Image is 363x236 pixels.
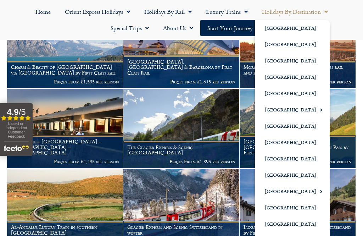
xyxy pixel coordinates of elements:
[127,224,235,236] h1: Glacier Express and Scenic Switzerland in winter
[7,89,123,168] img: Pride Of Africa Train Holiday
[255,4,335,20] a: Holidays by Destination
[240,9,356,88] a: Morocco’s Imperial Cities by First Class rail and ferry Prices from £1,795 per person
[7,9,123,88] a: Charm & Beauty of [GEOGRAPHIC_DATA] via [GEOGRAPHIC_DATA] by First Class rail Prices from £1,595 ...
[255,36,330,53] a: [GEOGRAPHIC_DATA]
[255,101,330,118] a: [GEOGRAPHIC_DATA]
[127,59,235,76] h1: [GEOGRAPHIC_DATA], [GEOGRAPHIC_DATA] & Barcelona by First Class Rail
[255,69,330,85] a: [GEOGRAPHIC_DATA]
[58,4,137,20] a: Orient Express Holidays
[255,167,330,183] a: [GEOGRAPHIC_DATA]
[244,79,352,84] p: Prices from £1,795 per person
[156,20,200,36] a: About Us
[240,89,356,168] a: [GEOGRAPHIC_DATA], [GEOGRAPHIC_DATA] & the Golden Pass by First Class rail Prices From £1,495 per...
[11,224,119,236] h1: Al-Andalus Luxury Train in southern [GEOGRAPHIC_DATA]
[244,139,352,155] h1: [GEOGRAPHIC_DATA], [GEOGRAPHIC_DATA] & the Golden Pass by First Class rail
[28,4,58,20] a: Home
[11,64,119,76] h1: Charm & Beauty of [GEOGRAPHIC_DATA] via [GEOGRAPHIC_DATA] by First Class rail
[255,199,330,216] a: [GEOGRAPHIC_DATA]
[104,20,156,36] a: Special Trips
[244,159,352,164] p: Prices From £1,495 per person
[244,224,352,236] h1: Luxury Glacier Express and Scenic Switzerland by First Class rail
[11,159,119,164] p: Prices from £4,495 per person
[255,216,330,232] a: [GEOGRAPHIC_DATA]
[4,4,359,36] nav: Menu
[255,183,330,199] a: [GEOGRAPHIC_DATA]
[255,134,330,150] a: [GEOGRAPHIC_DATA]
[255,150,330,167] a: [GEOGRAPHIC_DATA]
[7,89,123,168] a: Rovos Rail – [GEOGRAPHIC_DATA] – [GEOGRAPHIC_DATA] – [GEOGRAPHIC_DATA] Prices from £4,495 per person
[11,79,119,84] p: Prices from £1,595 per person
[200,20,260,36] a: Start your Journey
[127,159,235,164] p: Prices From £1,895 per person
[127,144,235,156] h1: The Glacier Express & Scenic [GEOGRAPHIC_DATA]
[244,64,352,76] h1: Morocco’s Imperial Cities by First Class rail and ferry
[137,4,199,20] a: Holidays by Rail
[255,53,330,69] a: [GEOGRAPHIC_DATA]
[255,85,330,101] a: [GEOGRAPHIC_DATA]
[123,89,240,168] a: The Glacier Express & Scenic [GEOGRAPHIC_DATA] Prices From £1,895 per person
[199,4,255,20] a: Luxury Trains
[123,9,240,88] a: [GEOGRAPHIC_DATA], [GEOGRAPHIC_DATA] & Barcelona by First Class Rail Prices from £1,645 per person
[255,118,330,134] a: [GEOGRAPHIC_DATA]
[255,20,330,36] a: [GEOGRAPHIC_DATA]
[11,139,119,155] h1: Rovos Rail – [GEOGRAPHIC_DATA] – [GEOGRAPHIC_DATA] – [GEOGRAPHIC_DATA]
[127,79,235,84] p: Prices from £1,645 per person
